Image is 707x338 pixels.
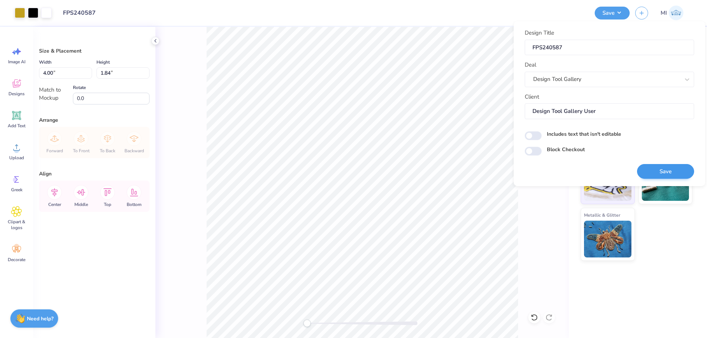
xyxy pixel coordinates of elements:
[57,6,111,20] input: Untitled Design
[9,155,24,161] span: Upload
[547,130,621,138] label: Includes text that isn't editable
[104,202,111,207] span: Top
[657,6,687,20] a: MI
[27,315,53,322] strong: Need help?
[637,164,694,179] button: Save
[525,61,536,69] label: Deal
[595,7,630,19] button: Save
[74,202,88,207] span: Middle
[39,170,150,178] div: Align
[8,257,25,263] span: Decorate
[525,29,554,37] label: Design Title
[39,58,52,67] label: Width
[303,320,311,327] div: Accessibility label
[73,83,86,92] label: Rotate
[525,103,694,119] input: e.g. Ethan Linker
[584,221,632,257] img: Metallic & Glitter
[669,6,683,20] img: Mark Isaac
[48,202,61,207] span: Center
[8,123,25,129] span: Add Text
[4,219,29,231] span: Clipart & logos
[584,211,620,219] span: Metallic & Glitter
[11,187,22,193] span: Greek
[8,59,25,65] span: Image AI
[127,202,141,207] span: Bottom
[525,93,539,101] label: Client
[39,47,150,55] div: Size & Placement
[96,58,110,67] label: Height
[39,86,68,102] div: Match to Mockup
[8,91,25,97] span: Designs
[547,146,585,153] label: Block Checkout
[661,9,667,17] span: MI
[39,116,150,124] div: Arrange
